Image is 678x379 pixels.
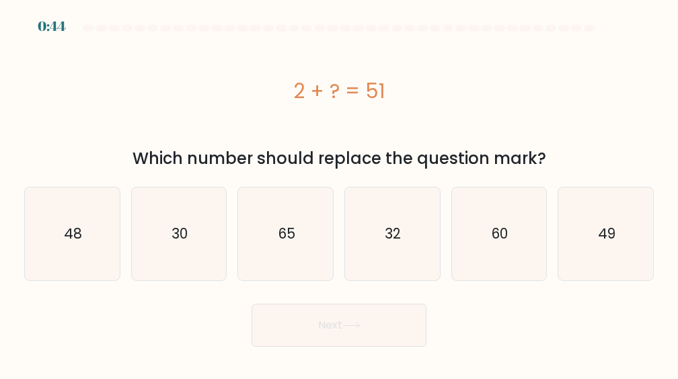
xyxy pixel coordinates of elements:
[172,224,188,243] text: 30
[492,224,508,243] text: 60
[385,224,402,243] text: 32
[598,224,615,243] text: 49
[64,224,82,243] text: 48
[38,16,66,36] div: 0:44
[32,146,646,171] div: Which number should replace the question mark?
[24,76,654,106] div: 2 + ? = 51
[252,304,426,347] button: Next
[278,224,295,243] text: 65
